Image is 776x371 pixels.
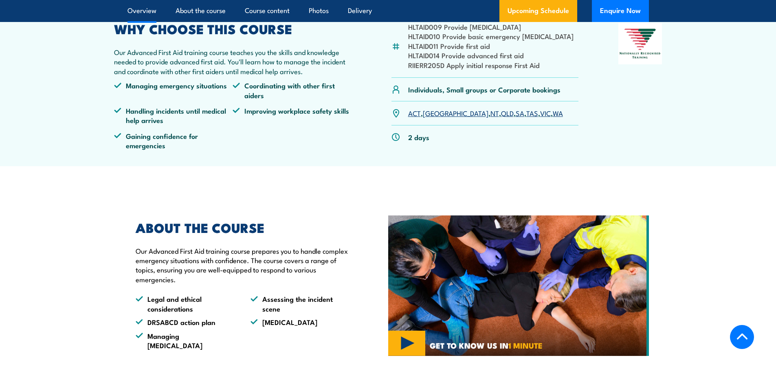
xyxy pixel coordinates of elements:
li: Managing emergency situations [114,81,233,100]
li: HLTAID014 Provide advanced first aid [408,50,574,60]
h2: WHY CHOOSE THIS COURSE [114,23,352,34]
li: Managing [MEDICAL_DATA] [136,331,236,350]
h2: ABOUT THE COURSE [136,222,351,233]
p: 2 days [408,132,429,142]
p: Our Advanced First Aid training course teaches you the skills and knowledge needed to provide adv... [114,47,352,76]
li: Assessing the incident scene [251,294,351,313]
li: Handling incidents until medical help arrives [114,106,233,125]
li: Legal and ethical considerations [136,294,236,313]
li: DRSABCD action plan [136,317,236,327]
li: RIIERR205D Apply initial response First Aid [408,60,574,70]
a: [GEOGRAPHIC_DATA] [423,108,488,118]
p: Our Advanced First Aid training course prepares you to handle complex emergency situations with c... [136,246,351,284]
a: SA [516,108,524,118]
img: Website Video Tile (1) [388,215,649,356]
img: Nationally Recognised Training logo. [618,23,662,64]
a: QLD [501,108,514,118]
span: GET TO KNOW US IN [430,342,543,349]
a: TAS [526,108,538,118]
li: HLTAID011 Provide first aid [408,41,574,50]
li: Coordinating with other first aiders [233,81,352,100]
li: [MEDICAL_DATA] [251,317,351,327]
li: HLTAID010 Provide basic emergency [MEDICAL_DATA] [408,31,574,41]
p: Individuals, Small groups or Corporate bookings [408,85,561,94]
strong: 1 MINUTE [508,339,543,351]
a: WA [553,108,563,118]
a: ACT [408,108,421,118]
li: HLTAID009 Provide [MEDICAL_DATA] [408,22,574,31]
li: Gaining confidence for emergencies [114,131,233,150]
a: NT [490,108,499,118]
li: Improving workplace safety skills [233,106,352,125]
p: , , , , , , , [408,108,563,118]
a: VIC [540,108,551,118]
